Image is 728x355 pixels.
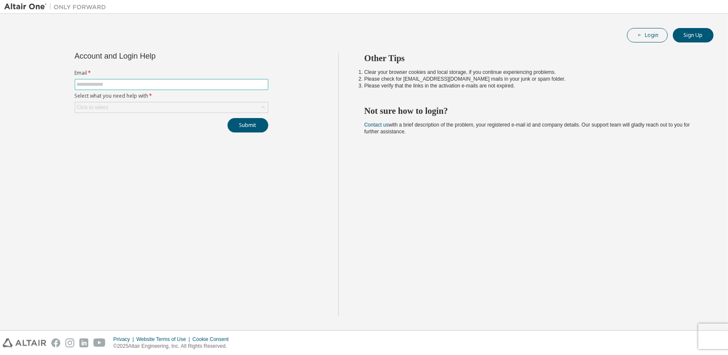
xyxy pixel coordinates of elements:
[673,28,714,42] button: Sign Up
[228,118,268,132] button: Submit
[113,336,136,343] div: Privacy
[75,53,230,59] div: Account and Login Help
[79,338,88,347] img: linkedin.svg
[77,104,108,111] div: Click to select
[51,338,60,347] img: facebook.svg
[75,70,268,76] label: Email
[136,336,192,343] div: Website Terms of Use
[627,28,668,42] button: Login
[113,343,234,350] p: © 2025 Altair Engineering, Inc. All Rights Reserved.
[364,105,698,116] h2: Not sure how to login?
[65,338,74,347] img: instagram.svg
[364,69,698,76] li: Clear your browser cookies and local storage, if you continue experiencing problems.
[364,122,388,128] a: Contact us
[364,53,698,64] h2: Other Tips
[93,338,106,347] img: youtube.svg
[75,93,268,99] label: Select what you need help with
[3,338,46,347] img: altair_logo.svg
[75,102,268,113] div: Click to select
[364,76,698,82] li: Please check for [EMAIL_ADDRESS][DOMAIN_NAME] mails in your junk or spam folder.
[364,122,690,135] span: with a brief description of the problem, your registered e-mail id and company details. Our suppo...
[4,3,110,11] img: Altair One
[364,82,698,89] li: Please verify that the links in the activation e-mails are not expired.
[192,336,233,343] div: Cookie Consent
